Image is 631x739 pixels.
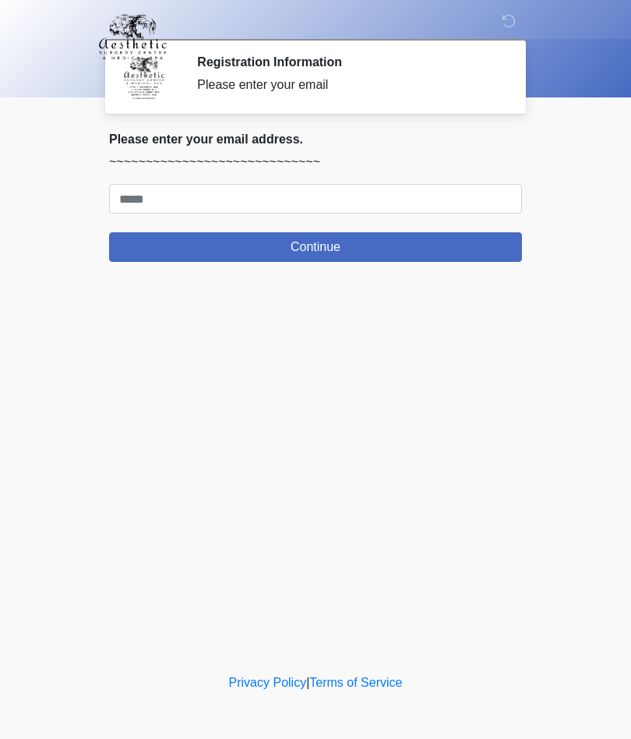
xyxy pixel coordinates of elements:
[109,132,522,147] h2: Please enter your email address.
[229,676,307,689] a: Privacy Policy
[109,153,522,171] p: ~~~~~~~~~~~~~~~~~~~~~~~~~~~~~
[306,676,309,689] a: |
[197,76,499,94] div: Please enter your email
[93,12,172,62] img: Aesthetic Surgery Centre, PLLC Logo
[309,676,402,689] a: Terms of Service
[109,232,522,262] button: Continue
[121,55,167,101] img: Agent Avatar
